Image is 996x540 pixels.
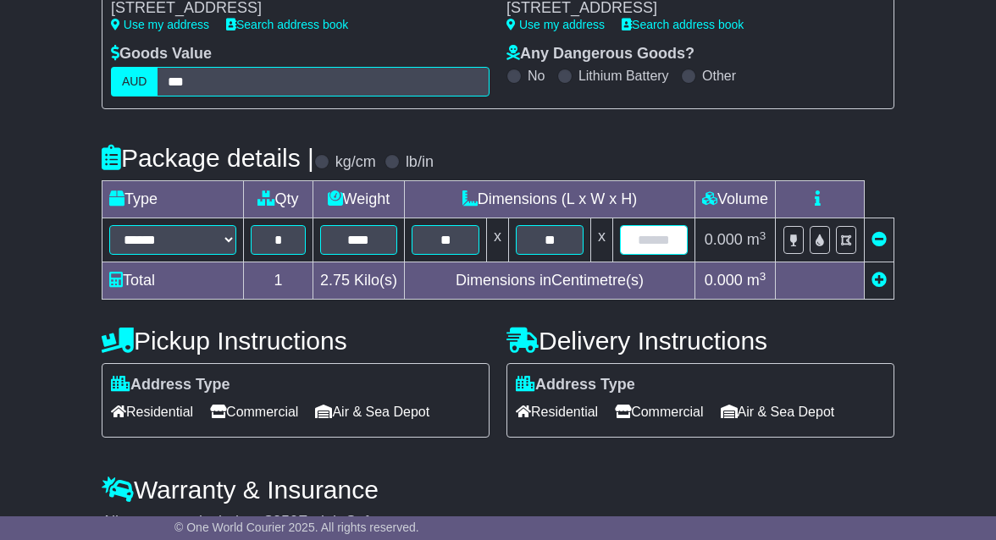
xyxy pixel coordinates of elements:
[102,513,894,532] div: All our quotes include a $ FreightSafe warranty.
[243,181,313,218] td: Qty
[695,181,776,218] td: Volume
[406,153,434,172] label: lb/in
[111,376,230,394] label: Address Type
[111,67,158,96] label: AUD
[313,181,404,218] td: Weight
[705,231,743,248] span: 0.000
[102,181,243,218] td: Type
[506,327,894,355] h4: Delivery Instructions
[174,521,419,534] span: © One World Courier 2025. All rights reserved.
[487,218,509,262] td: x
[615,399,703,425] span: Commercial
[528,68,545,84] label: No
[243,262,313,300] td: 1
[210,399,298,425] span: Commercial
[315,399,429,425] span: Air & Sea Depot
[516,376,635,394] label: Address Type
[405,181,695,218] td: Dimensions (L x W x H)
[702,68,736,84] label: Other
[111,45,212,63] label: Goods Value
[102,476,894,504] h4: Warranty & Insurance
[226,18,348,31] a: Search address book
[760,270,766,283] sup: 3
[506,18,605,31] a: Use my address
[335,153,376,172] label: kg/cm
[871,231,887,248] a: Remove this item
[102,327,490,355] h4: Pickup Instructions
[273,513,298,530] span: 250
[405,262,695,300] td: Dimensions in Centimetre(s)
[320,272,350,289] span: 2.75
[102,262,243,300] td: Total
[506,45,694,63] label: Any Dangerous Goods?
[111,399,193,425] span: Residential
[313,262,404,300] td: Kilo(s)
[111,18,209,31] a: Use my address
[721,399,835,425] span: Air & Sea Depot
[705,272,743,289] span: 0.000
[871,272,887,289] a: Add new item
[622,18,744,31] a: Search address book
[747,272,766,289] span: m
[747,231,766,248] span: m
[516,399,598,425] span: Residential
[591,218,613,262] td: x
[578,68,669,84] label: Lithium Battery
[760,229,766,242] sup: 3
[102,144,314,172] h4: Package details |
